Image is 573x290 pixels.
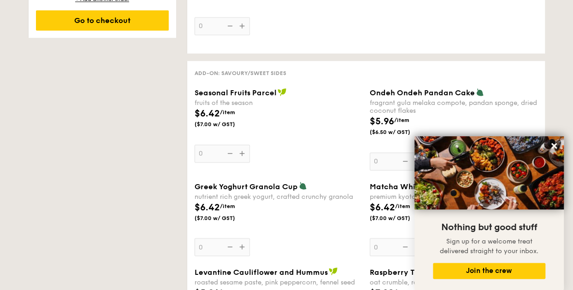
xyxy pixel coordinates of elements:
[195,192,362,200] div: nutrient rich greek yogurt, crafted crunchy granola
[195,182,298,191] span: Greek Yoghurt Granola Cup
[476,88,484,96] img: icon-vegetarian.fe4039eb.svg
[370,278,538,286] div: oat crumble, raspberry compote, thyme
[220,109,235,116] span: /item
[370,214,432,221] span: ($7.00 w/ GST)
[414,136,564,209] img: DSC07876-Edit02-Large.jpeg
[370,267,470,276] span: Raspberry Thyme Crumble
[36,10,169,30] div: Go to checkout
[370,182,504,191] span: Matcha White Chocolate Croissants
[195,99,362,107] div: fruits of the season
[299,181,307,190] img: icon-vegetarian.fe4039eb.svg
[370,202,395,213] span: $6.42
[195,88,277,97] span: Seasonal Fruits Parcel
[433,263,545,279] button: Join the crew
[329,267,338,275] img: icon-vegan.f8ff3823.svg
[370,128,432,136] span: ($6.50 w/ GST)
[278,88,287,96] img: icon-vegan.f8ff3823.svg
[370,99,538,115] div: fragrant gula melaka compote, pandan sponge, dried coconut flakes
[195,121,257,128] span: ($7.00 w/ GST)
[394,117,409,123] span: /item
[547,139,561,153] button: Close
[220,203,235,209] span: /item
[195,278,362,286] div: roasted sesame paste, pink peppercorn, fennel seed
[395,203,410,209] span: /item
[440,238,538,255] span: Sign up for a welcome treat delivered straight to your inbox.
[370,88,475,97] span: Ondeh Ondeh Pandan Cake
[195,202,220,213] span: $6.42
[441,222,537,233] span: Nothing but good stuff
[195,70,286,76] span: Add-on: Savoury/Sweet Sides
[195,108,220,119] span: $6.42
[195,267,328,276] span: Levantine Cauliflower and Hummus
[370,116,394,127] span: $5.96
[370,192,538,200] div: premium kyoto green powder, white chocolate
[195,214,257,221] span: ($7.00 w/ GST)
